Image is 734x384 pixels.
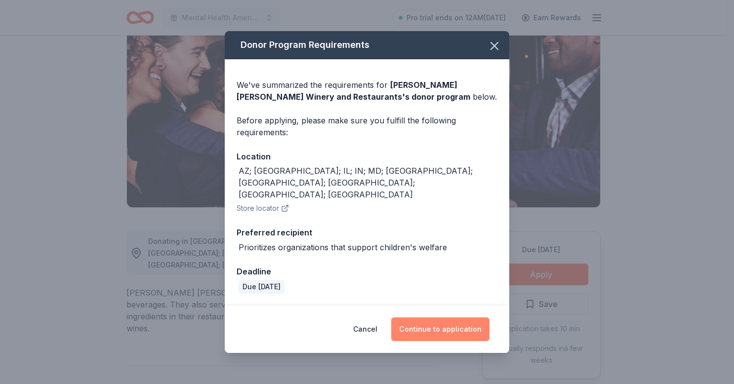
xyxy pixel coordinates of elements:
button: Continue to application [391,317,489,341]
button: Cancel [353,317,377,341]
div: Before applying, please make sure you fulfill the following requirements: [237,115,497,138]
div: Prioritizes organizations that support children's welfare [239,241,447,253]
div: Location [237,150,497,163]
div: We've summarized the requirements for below. [237,79,497,103]
div: AZ; [GEOGRAPHIC_DATA]; IL; IN; MD; [GEOGRAPHIC_DATA]; [GEOGRAPHIC_DATA]; [GEOGRAPHIC_DATA]; [GEOG... [239,165,497,200]
div: Deadline [237,265,497,278]
div: Donor Program Requirements [225,31,509,59]
button: Store locator [237,202,289,214]
div: Due [DATE] [239,280,285,294]
div: Preferred recipient [237,226,497,239]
